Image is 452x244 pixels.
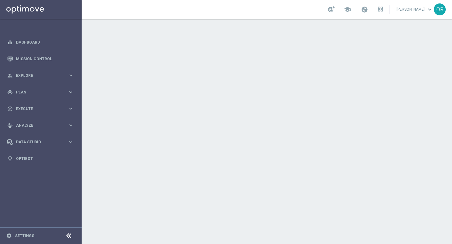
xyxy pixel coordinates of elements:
[7,89,13,95] i: gps_fixed
[7,123,74,128] button: track_changes Analyze keyboard_arrow_right
[68,139,74,145] i: keyboard_arrow_right
[7,106,13,112] i: play_circle_outline
[16,50,74,67] a: Mission Control
[16,90,68,94] span: Plan
[7,50,74,67] div: Mission Control
[7,106,68,112] div: Execute
[68,72,74,78] i: keyboard_arrow_right
[68,122,74,128] i: keyboard_arrow_right
[7,89,68,95] div: Plan
[7,73,68,78] div: Explore
[6,233,12,239] i: settings
[7,139,68,145] div: Data Studio
[7,156,13,162] i: lightbulb
[7,140,74,145] button: Data Studio keyboard_arrow_right
[15,234,34,238] a: Settings
[7,40,13,45] i: equalizer
[434,3,446,15] div: OR
[7,73,13,78] i: person_search
[68,106,74,112] i: keyboard_arrow_right
[7,90,74,95] button: gps_fixed Plan keyboard_arrow_right
[16,34,74,50] a: Dashboard
[7,106,74,111] button: play_circle_outline Execute keyboard_arrow_right
[16,107,68,111] span: Execute
[7,150,74,167] div: Optibot
[7,40,74,45] button: equalizer Dashboard
[344,6,351,13] span: school
[396,5,434,14] a: [PERSON_NAME]keyboard_arrow_down
[7,123,68,128] div: Analyze
[7,56,74,61] button: Mission Control
[16,150,74,167] a: Optibot
[68,89,74,95] i: keyboard_arrow_right
[7,123,13,128] i: track_changes
[7,73,74,78] button: person_search Explore keyboard_arrow_right
[7,34,74,50] div: Dashboard
[7,156,74,161] button: lightbulb Optibot
[16,140,68,144] span: Data Studio
[16,124,68,127] span: Analyze
[16,74,68,77] span: Explore
[426,6,433,13] span: keyboard_arrow_down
